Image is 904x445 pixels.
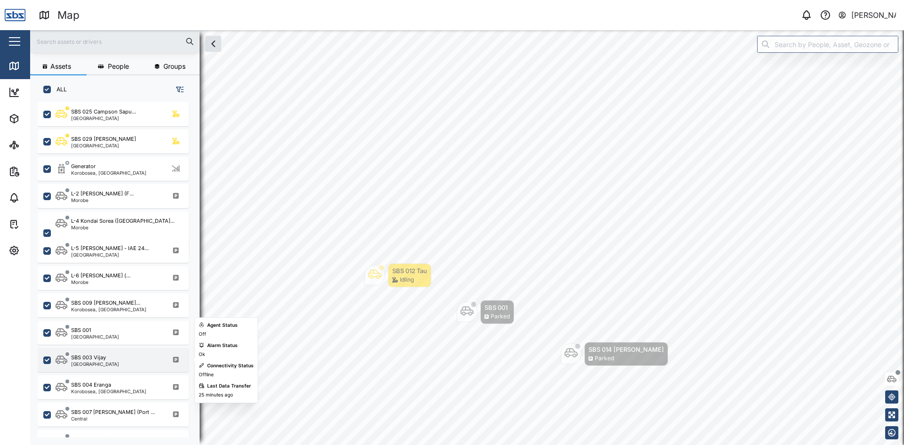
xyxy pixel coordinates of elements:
[71,272,130,280] div: L-6 [PERSON_NAME] (...
[57,7,80,24] div: Map
[71,244,149,252] div: L-5 [PERSON_NAME] - IAE 24...
[199,331,206,338] div: Off
[71,116,136,121] div: [GEOGRAPHIC_DATA]
[71,252,149,257] div: [GEOGRAPHIC_DATA]
[71,436,110,444] div: SBS 008 Borosi
[207,362,254,370] div: Connectivity Status
[71,190,134,198] div: L-2 [PERSON_NAME] (F...
[71,408,155,416] div: SBS 007 [PERSON_NAME] (Port ...
[71,162,96,170] div: Generator
[71,354,106,362] div: SBS 003 Vijay
[595,354,614,363] div: Parked
[484,303,510,312] div: SBS 001
[207,342,238,349] div: Alarm Status
[108,63,129,70] span: People
[38,101,199,437] div: grid
[30,30,904,445] canvas: Map
[24,245,58,256] div: Settings
[199,391,233,399] div: 25 minutes ago
[71,307,146,312] div: Korobosea, [GEOGRAPHIC_DATA]
[163,63,186,70] span: Groups
[71,170,146,175] div: Korobosea, [GEOGRAPHIC_DATA]
[71,416,155,421] div: Central
[24,140,47,150] div: Sites
[757,36,898,53] input: Search by People, Asset, Geozone or Place
[71,362,119,366] div: [GEOGRAPHIC_DATA]
[71,389,146,394] div: Korobosea, [GEOGRAPHIC_DATA]
[364,263,431,287] div: Map marker
[36,34,194,49] input: Search assets or drivers
[71,217,175,225] div: L-4 Kondai Sorea ([GEOGRAPHIC_DATA]...
[71,143,136,148] div: [GEOGRAPHIC_DATA]
[207,322,238,329] div: Agent Status
[392,266,427,275] div: SBS 012 Tau
[71,198,134,202] div: Morobe
[24,113,54,124] div: Assets
[24,87,67,97] div: Dashboard
[457,300,514,324] div: Map marker
[561,342,668,366] div: Map marker
[207,382,251,390] div: Last Data Transfer
[400,275,414,284] div: Idling
[71,225,175,230] div: Morobe
[71,334,119,339] div: [GEOGRAPHIC_DATA]
[71,108,136,116] div: SBS 025 Campson Sapu...
[71,299,140,307] div: SBS 009 [PERSON_NAME]...
[71,326,91,334] div: SBS 001
[491,312,510,321] div: Parked
[24,219,50,229] div: Tasks
[50,63,71,70] span: Assets
[199,351,205,358] div: Ok
[838,8,896,22] button: [PERSON_NAME]
[5,5,25,25] img: Main Logo
[71,135,136,143] div: SBS 029 [PERSON_NAME]
[51,86,67,93] label: ALL
[24,61,46,71] div: Map
[851,9,896,21] div: [PERSON_NAME]
[71,381,111,389] div: SBS 004 Eranga
[199,371,214,379] div: Offline
[589,345,664,354] div: SBS 014 [PERSON_NAME]
[71,280,130,284] div: Morobe
[24,193,54,203] div: Alarms
[24,166,56,177] div: Reports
